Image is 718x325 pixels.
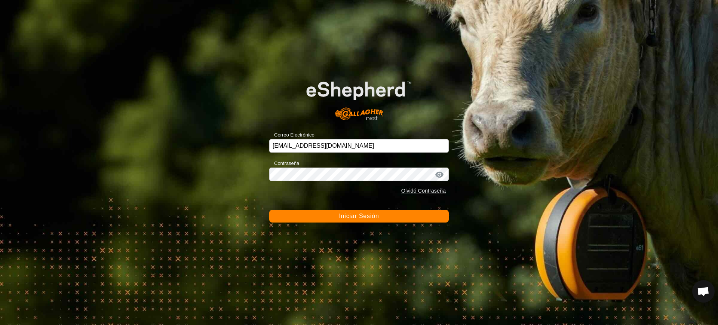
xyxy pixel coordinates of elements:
button: Iniciar Sesión [269,210,449,223]
input: Correo Electrónico [269,139,449,153]
div: Chat abierto [692,280,715,303]
img: Logo de eShepherd [287,67,431,128]
span: Iniciar Sesión [339,213,379,219]
label: Correo Electrónico [269,131,314,139]
label: Contraseña [269,160,299,167]
a: Olvidó Contraseña [401,188,446,194]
